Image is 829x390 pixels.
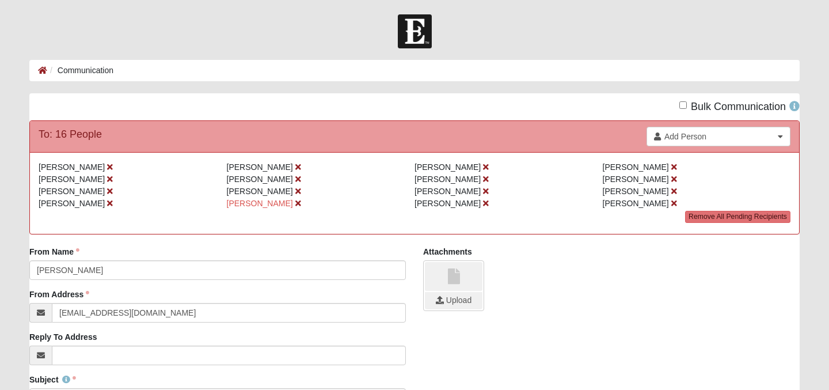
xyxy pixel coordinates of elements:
span: [PERSON_NAME] [39,187,105,196]
span: Bulk Communication [691,101,786,112]
span: [PERSON_NAME] [603,199,669,208]
a: Add Person Clear selection [647,127,790,146]
span: [PERSON_NAME] [414,187,481,196]
span: [PERSON_NAME] [227,162,293,172]
span: [PERSON_NAME] [603,162,669,172]
li: Communication [47,65,113,77]
label: From Address [29,289,89,300]
span: [PERSON_NAME] [414,175,481,184]
a: Remove All Pending Recipients [685,211,790,223]
label: From Name [29,246,79,258]
span: Add Person [664,131,774,142]
span: [PERSON_NAME] [414,199,481,208]
input: Bulk Communication [679,101,687,109]
span: [PERSON_NAME] [227,175,293,184]
label: Attachments [423,246,472,258]
span: [PERSON_NAME] [603,175,669,184]
span: [PERSON_NAME] [603,187,669,196]
span: [PERSON_NAME] [39,199,105,208]
span: [PERSON_NAME] [39,162,105,172]
label: Subject [29,374,76,385]
span: [PERSON_NAME] [39,175,105,184]
span: [PERSON_NAME] [227,187,293,196]
span: [PERSON_NAME] [227,199,293,208]
label: Reply To Address [29,331,97,343]
div: To: 16 People [39,127,102,142]
span: [PERSON_NAME] [414,162,481,172]
img: Church of Eleven22 Logo [398,14,432,48]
